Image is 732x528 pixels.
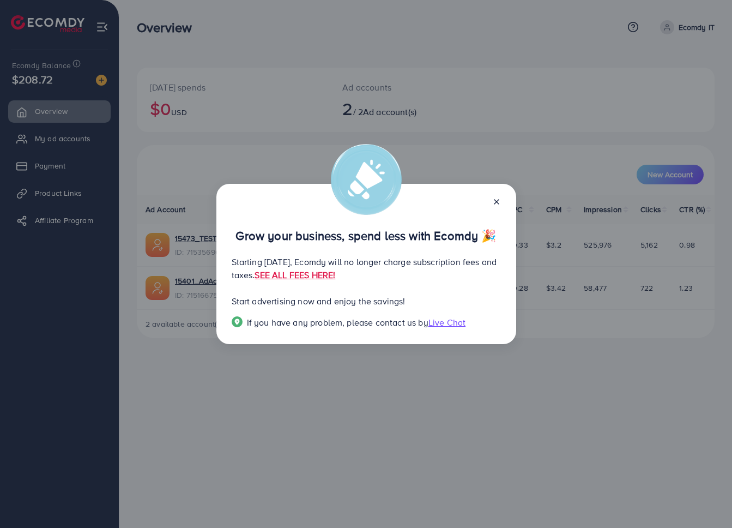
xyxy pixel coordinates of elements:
[232,316,243,327] img: Popup guide
[232,295,501,308] p: Start advertising now and enjoy the savings!
[428,316,465,328] span: Live Chat
[232,255,501,281] p: Starting [DATE], Ecomdy will no longer charge subscription fees and taxes.
[232,229,501,242] p: Grow your business, spend less with Ecomdy 🎉
[686,479,724,520] iframe: Chat
[247,316,428,328] span: If you have any problem, please contact us by
[255,269,335,281] a: SEE ALL FEES HERE!
[331,144,402,215] img: alert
